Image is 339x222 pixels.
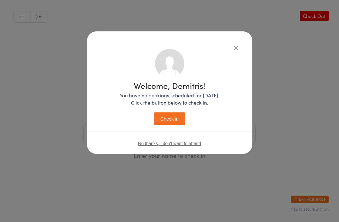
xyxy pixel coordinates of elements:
[154,112,185,125] button: Check in
[120,92,219,106] p: You have no bookings scheduled for [DATE]. Click the button below to check in.
[138,141,201,146] button: No thanks, I don't want to attend
[120,81,219,89] h1: Welcome, Demitris!
[155,49,184,78] img: no_photo.png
